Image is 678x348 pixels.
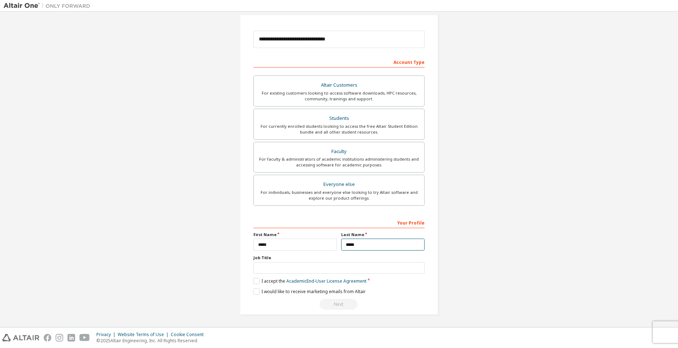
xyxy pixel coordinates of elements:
div: Account Type [253,56,425,68]
a: Academic End-User License Agreement [286,278,366,284]
div: Website Terms of Use [118,332,171,338]
img: youtube.svg [79,334,90,342]
img: Altair One [4,2,94,9]
div: For existing customers looking to access software downloads, HPC resources, community, trainings ... [258,90,420,102]
label: First Name [253,232,337,238]
div: Cookie Consent [171,332,208,338]
img: facebook.svg [44,334,51,342]
p: © 2025 Altair Engineering, Inc. All Rights Reserved. [96,338,208,344]
label: Last Name [341,232,425,238]
label: I accept the [253,278,366,284]
div: Everyone else [258,179,420,190]
div: Privacy [96,332,118,338]
div: Read and acccept EULA to continue [253,299,425,310]
div: Students [258,113,420,123]
img: instagram.svg [56,334,63,342]
div: For individuals, businesses and everyone else looking to try Altair software and explore our prod... [258,190,420,201]
div: Altair Customers [258,80,420,90]
label: Job Title [253,255,425,261]
div: For faculty & administrators of academic institutions administering students and accessing softwa... [258,156,420,168]
label: I would like to receive marketing emails from Altair [253,288,366,295]
div: For currently enrolled students looking to access the free Altair Student Edition bundle and all ... [258,123,420,135]
img: linkedin.svg [68,334,75,342]
div: Faculty [258,147,420,157]
img: altair_logo.svg [2,334,39,342]
div: Your Profile [253,217,425,228]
